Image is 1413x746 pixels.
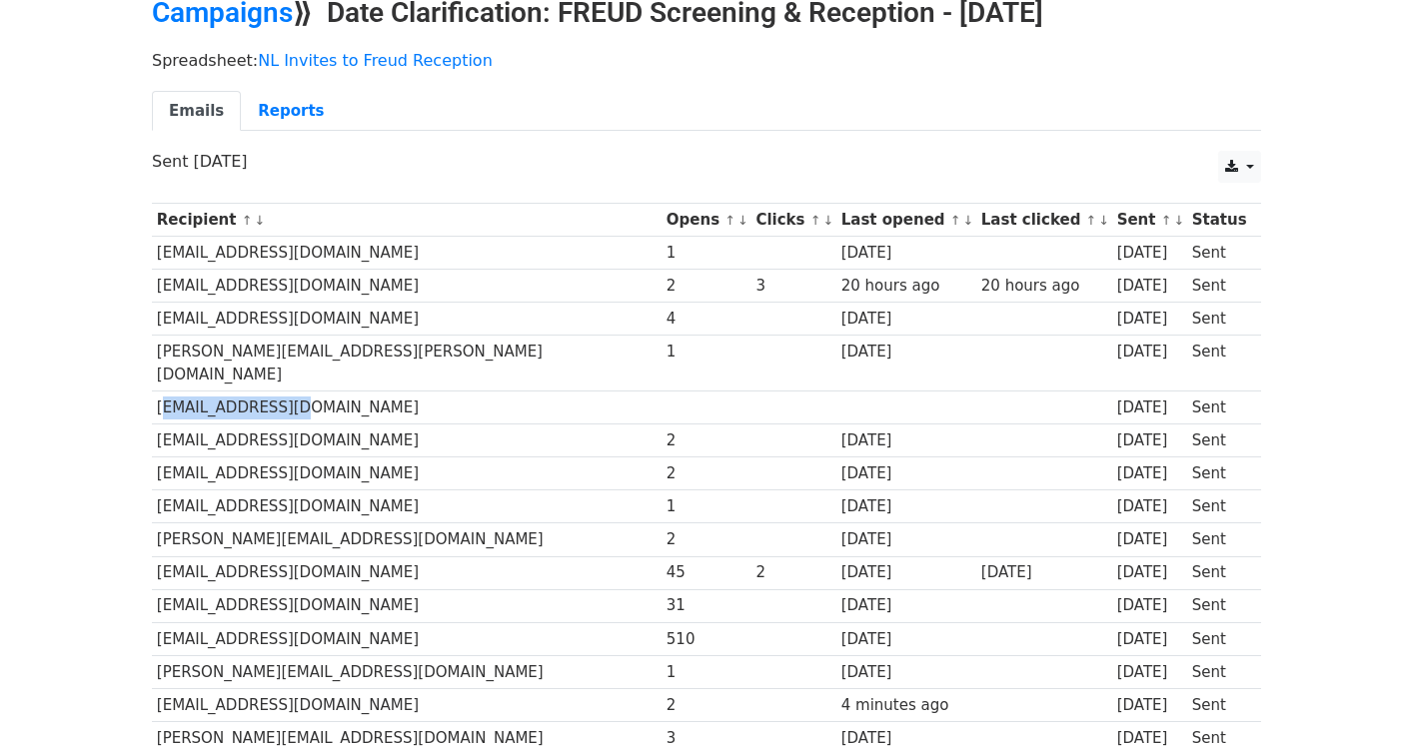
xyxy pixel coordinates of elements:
[841,275,971,298] div: 20 hours ago
[737,213,748,228] a: ↓
[667,429,746,452] div: 2
[1117,341,1183,364] div: [DATE]
[152,655,662,688] td: [PERSON_NAME][EMAIL_ADDRESS][DOMAIN_NAME]
[1117,275,1183,298] div: [DATE]
[822,213,833,228] a: ↓
[667,275,746,298] div: 2
[667,694,746,717] div: 2
[841,429,971,452] div: [DATE]
[1187,270,1251,303] td: Sent
[152,457,662,490] td: [EMAIL_ADDRESS][DOMAIN_NAME]
[1117,528,1183,551] div: [DATE]
[810,213,821,228] a: ↑
[841,242,971,265] div: [DATE]
[1173,213,1184,228] a: ↓
[1187,622,1251,655] td: Sent
[1313,650,1413,746] iframe: Chat Widget
[667,594,746,617] div: 31
[1187,424,1251,457] td: Sent
[667,495,746,518] div: 1
[1187,523,1251,556] td: Sent
[152,556,662,589] td: [EMAIL_ADDRESS][DOMAIN_NAME]
[258,51,493,70] a: NL Invites to Freud Reception
[841,528,971,551] div: [DATE]
[1187,655,1251,688] td: Sent
[1187,204,1251,237] th: Status
[152,50,1261,71] p: Spreadsheet:
[667,661,746,684] div: 1
[152,204,662,237] th: Recipient
[950,213,961,228] a: ↑
[1187,336,1251,391] td: Sent
[152,336,662,391] td: [PERSON_NAME][EMAIL_ADDRESS][PERSON_NAME][DOMAIN_NAME]
[836,204,976,237] th: Last opened
[667,341,746,364] div: 1
[755,275,831,298] div: 3
[1187,391,1251,424] td: Sent
[841,462,971,485] div: [DATE]
[841,495,971,518] div: [DATE]
[152,270,662,303] td: [EMAIL_ADDRESS][DOMAIN_NAME]
[1117,495,1183,518] div: [DATE]
[981,275,1107,298] div: 20 hours ago
[1187,457,1251,490] td: Sent
[152,589,662,622] td: [EMAIL_ADDRESS][DOMAIN_NAME]
[1117,396,1183,419] div: [DATE]
[152,688,662,721] td: [EMAIL_ADDRESS][DOMAIN_NAME]
[1187,589,1251,622] td: Sent
[751,204,836,237] th: Clicks
[1112,204,1187,237] th: Sent
[963,213,974,228] a: ↓
[667,242,746,265] div: 1
[152,391,662,424] td: [EMAIL_ADDRESS][DOMAIN_NAME]
[1117,242,1183,265] div: [DATE]
[242,213,253,228] a: ↑
[152,303,662,336] td: [EMAIL_ADDRESS][DOMAIN_NAME]
[1117,594,1183,617] div: [DATE]
[1187,556,1251,589] td: Sent
[841,594,971,617] div: [DATE]
[1117,661,1183,684] div: [DATE]
[152,424,662,457] td: [EMAIL_ADDRESS][DOMAIN_NAME]
[667,308,746,331] div: 4
[981,561,1107,584] div: [DATE]
[152,622,662,655] td: [EMAIL_ADDRESS][DOMAIN_NAME]
[1187,303,1251,336] td: Sent
[667,462,746,485] div: 2
[667,561,746,584] div: 45
[1161,213,1172,228] a: ↑
[724,213,735,228] a: ↑
[841,341,971,364] div: [DATE]
[841,628,971,651] div: [DATE]
[152,151,1261,172] p: Sent [DATE]
[1187,237,1251,270] td: Sent
[254,213,265,228] a: ↓
[1117,308,1183,331] div: [DATE]
[755,561,831,584] div: 2
[662,204,751,237] th: Opens
[1117,628,1183,651] div: [DATE]
[667,628,746,651] div: 510
[1086,213,1097,228] a: ↑
[667,528,746,551] div: 2
[841,694,971,717] div: 4 minutes ago
[841,308,971,331] div: [DATE]
[1117,561,1183,584] div: [DATE]
[1117,462,1183,485] div: [DATE]
[1117,694,1183,717] div: [DATE]
[1187,688,1251,721] td: Sent
[841,561,971,584] div: [DATE]
[152,523,662,556] td: [PERSON_NAME][EMAIL_ADDRESS][DOMAIN_NAME]
[1098,213,1109,228] a: ↓
[152,237,662,270] td: [EMAIL_ADDRESS][DOMAIN_NAME]
[841,661,971,684] div: [DATE]
[152,490,662,523] td: [EMAIL_ADDRESS][DOMAIN_NAME]
[152,91,241,132] a: Emails
[1117,429,1183,452] div: [DATE]
[976,204,1112,237] th: Last clicked
[1187,490,1251,523] td: Sent
[241,91,341,132] a: Reports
